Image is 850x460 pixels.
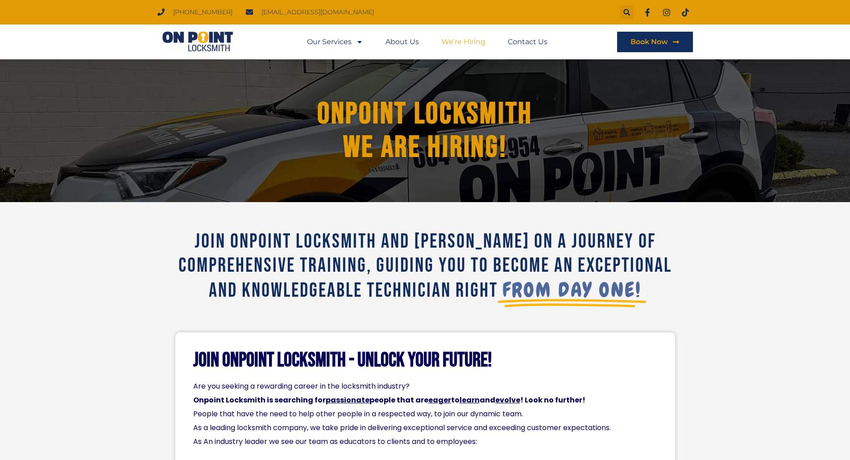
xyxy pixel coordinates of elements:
[179,97,671,164] h1: ONPOINT LOCKSMITH We Are hiring!
[259,6,374,18] span: [EMAIL_ADDRESS][DOMAIN_NAME]
[630,38,668,46] span: Book Now
[428,395,451,405] u: eager
[495,395,520,405] u: evolve
[193,407,657,421] p: People that have the need to help other people in a respected way, to join our dynamic team.
[193,379,657,393] p: Are you seeking a rewarding career in the locksmith industry?
[502,278,642,302] span: from day one!
[178,229,672,303] span: Join Onpoint Locksmith and [PERSON_NAME] on a journey of comprehensive training, guiding you to b...
[620,5,634,19] div: Search
[441,32,485,52] a: We’re Hiring
[307,32,363,52] a: Our Services
[193,421,657,435] p: As a leading locksmith company, we take pride in delivering exceptional service and exceeding cus...
[193,395,585,405] strong: Onpoint Locksmith is searching for people that are to and ! Look no further!
[617,32,693,52] a: Book Now
[193,350,657,370] h2: Join Onpoint Locksmith - Unlock Your Future!
[460,395,480,405] u: learn
[171,6,232,18] span: [PHONE_NUMBER]
[386,32,419,52] a: About Us
[193,435,657,448] p: As An industry leader we see our team as educators to clients and to employees:
[307,32,547,52] nav: Menu
[326,395,369,405] u: passionate
[508,32,547,52] a: Contact Us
